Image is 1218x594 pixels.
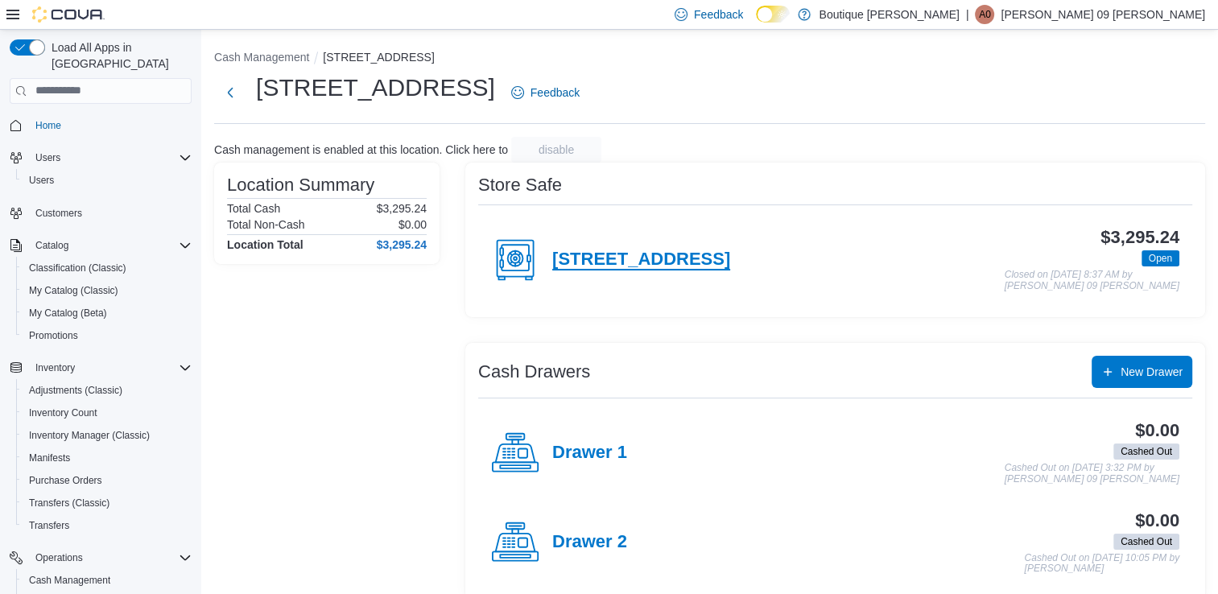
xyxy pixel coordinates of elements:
[23,571,192,590] span: Cash Management
[32,6,105,23] img: Cova
[23,571,117,590] a: Cash Management
[29,384,122,397] span: Adjustments (Classic)
[16,569,198,592] button: Cash Management
[478,362,590,382] h3: Cash Drawers
[45,39,192,72] span: Load All Apps in [GEOGRAPHIC_DATA]
[23,381,192,400] span: Adjustments (Classic)
[23,448,192,468] span: Manifests
[214,76,246,109] button: Next
[16,447,198,469] button: Manifests
[29,548,89,567] button: Operations
[377,238,427,251] h4: $3,295.24
[214,51,309,64] button: Cash Management
[29,497,109,509] span: Transfers (Classic)
[29,116,68,135] a: Home
[16,169,198,192] button: Users
[29,236,192,255] span: Catalog
[214,143,508,156] p: Cash management is enabled at this location. Click here to
[227,218,305,231] h6: Total Non-Cash
[214,49,1205,68] nav: An example of EuiBreadcrumbs
[511,137,601,163] button: disable
[29,203,192,223] span: Customers
[29,262,126,274] span: Classification (Classic)
[23,381,129,400] a: Adjustments (Classic)
[29,174,54,187] span: Users
[29,474,102,487] span: Purchase Orders
[29,329,78,342] span: Promotions
[29,519,69,532] span: Transfers
[1113,443,1179,460] span: Cashed Out
[1121,534,1172,549] span: Cashed Out
[539,142,574,158] span: disable
[35,151,60,164] span: Users
[29,452,70,464] span: Manifests
[35,361,75,374] span: Inventory
[23,493,192,513] span: Transfers (Classic)
[1005,463,1179,485] p: Cashed Out on [DATE] 3:32 PM by [PERSON_NAME] 09 [PERSON_NAME]
[23,516,192,535] span: Transfers
[23,303,114,323] a: My Catalog (Beta)
[3,201,198,225] button: Customers
[23,281,125,300] a: My Catalog (Classic)
[29,358,81,377] button: Inventory
[552,532,627,553] h4: Drawer 2
[1092,356,1192,388] button: New Drawer
[531,85,580,101] span: Feedback
[819,5,959,24] p: Boutique [PERSON_NAME]
[16,424,198,447] button: Inventory Manager (Classic)
[398,218,427,231] p: $0.00
[478,175,562,195] h3: Store Safe
[3,547,198,569] button: Operations
[23,516,76,535] a: Transfers
[29,148,192,167] span: Users
[23,326,85,345] a: Promotions
[16,402,198,424] button: Inventory Count
[3,146,198,169] button: Users
[35,119,61,132] span: Home
[552,443,627,464] h4: Drawer 1
[3,113,198,137] button: Home
[1135,511,1179,530] h3: $0.00
[23,448,76,468] a: Manifests
[23,281,192,300] span: My Catalog (Classic)
[23,303,192,323] span: My Catalog (Beta)
[505,76,586,109] a: Feedback
[29,148,67,167] button: Users
[29,548,192,567] span: Operations
[966,5,969,24] p: |
[23,403,104,423] a: Inventory Count
[16,324,198,347] button: Promotions
[29,358,192,377] span: Inventory
[29,284,118,297] span: My Catalog (Classic)
[16,469,198,492] button: Purchase Orders
[35,239,68,252] span: Catalog
[16,257,198,279] button: Classification (Classic)
[23,171,192,190] span: Users
[29,406,97,419] span: Inventory Count
[23,403,192,423] span: Inventory Count
[16,279,198,302] button: My Catalog (Classic)
[323,51,434,64] button: [STREET_ADDRESS]
[29,236,75,255] button: Catalog
[1001,5,1205,24] p: [PERSON_NAME] 09 [PERSON_NAME]
[1024,553,1179,575] p: Cashed Out on [DATE] 10:05 PM by [PERSON_NAME]
[23,471,109,490] a: Purchase Orders
[16,492,198,514] button: Transfers (Classic)
[29,307,107,320] span: My Catalog (Beta)
[227,202,280,215] h6: Total Cash
[552,250,730,270] h4: [STREET_ADDRESS]
[23,426,156,445] a: Inventory Manager (Classic)
[1149,251,1172,266] span: Open
[23,326,192,345] span: Promotions
[29,429,150,442] span: Inventory Manager (Classic)
[3,234,198,257] button: Catalog
[227,175,374,195] h3: Location Summary
[23,171,60,190] a: Users
[1142,250,1179,266] span: Open
[23,258,192,278] span: Classification (Classic)
[1135,421,1179,440] h3: $0.00
[29,204,89,223] a: Customers
[23,471,192,490] span: Purchase Orders
[16,379,198,402] button: Adjustments (Classic)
